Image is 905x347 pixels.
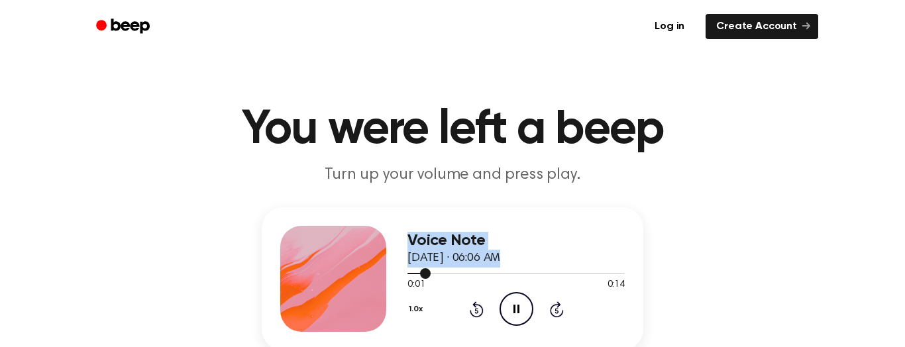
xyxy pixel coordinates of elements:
[198,164,707,186] p: Turn up your volume and press play.
[87,14,162,40] a: Beep
[608,278,625,292] span: 0:14
[407,232,625,250] h3: Voice Note
[407,278,425,292] span: 0:01
[706,14,818,39] a: Create Account
[641,11,698,42] a: Log in
[407,252,500,264] span: [DATE] · 06:06 AM
[407,298,427,321] button: 1.0x
[113,106,792,154] h1: You were left a beep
